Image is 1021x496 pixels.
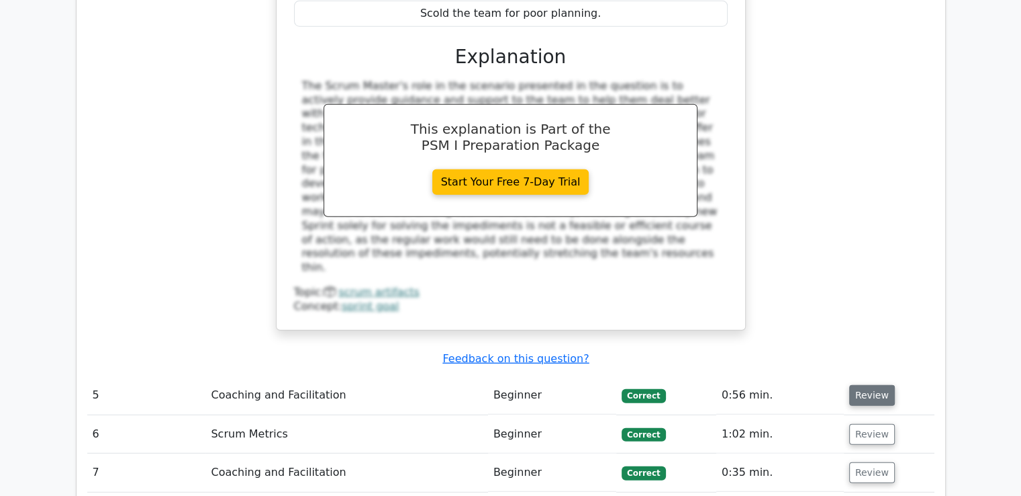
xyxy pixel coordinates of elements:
td: Beginner [488,376,616,415]
button: Review [849,424,895,445]
span: Correct [622,466,665,480]
div: Scold the team for poor planning. [294,1,728,27]
td: 0:35 min. [716,454,844,492]
a: scrum artifacts [338,286,419,298]
span: Correct [622,389,665,403]
a: Feedback on this question? [442,352,589,365]
td: Beginner [488,415,616,454]
td: 6 [87,415,206,454]
button: Review [849,385,895,406]
td: 0:56 min. [716,376,844,415]
td: 1:02 min. [716,415,844,454]
h3: Explanation [302,46,720,69]
td: Coaching and Facilitation [205,454,487,492]
div: Concept: [294,300,728,314]
td: Coaching and Facilitation [205,376,487,415]
td: 5 [87,376,206,415]
div: Topic: [294,286,728,300]
button: Review [849,462,895,483]
span: Correct [622,428,665,442]
td: Scrum Metrics [205,415,487,454]
td: Beginner [488,454,616,492]
td: 7 [87,454,206,492]
a: Start Your Free 7-Day Trial [432,169,589,195]
a: sprint goal [342,300,399,313]
div: The Scrum Master's role in the scenario presented in the question is to actively provide guidance... [302,79,720,275]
